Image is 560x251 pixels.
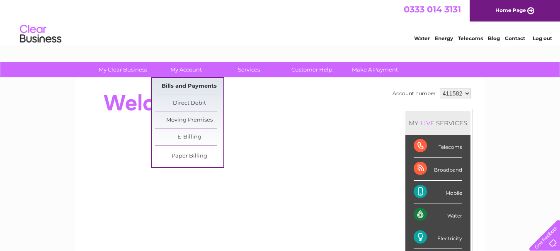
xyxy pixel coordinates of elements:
[155,78,223,95] a: Bills and Payments
[505,35,525,41] a: Contact
[414,135,462,158] div: Telecoms
[19,22,62,47] img: logo.png
[152,62,220,77] a: My Account
[488,35,500,41] a: Blog
[155,95,223,112] a: Direct Debit
[419,119,436,127] div: LIVE
[414,35,430,41] a: Water
[458,35,483,41] a: Telecoms
[404,4,461,14] a: 0333 014 3131
[414,226,462,249] div: Electricity
[155,112,223,129] a: Moving Premises
[414,181,462,203] div: Mobile
[414,158,462,180] div: Broadband
[533,35,552,41] a: Log out
[390,86,438,100] td: Account number
[341,62,409,77] a: Make A Payment
[85,5,476,40] div: Clear Business is a trading name of Verastar Limited (registered in [GEOGRAPHIC_DATA] No. 3667643...
[435,35,453,41] a: Energy
[155,129,223,146] a: E-Billing
[278,62,346,77] a: Customer Help
[89,62,157,77] a: My Clear Business
[405,111,470,135] div: MY SERVICES
[215,62,283,77] a: Services
[155,148,223,165] a: Paper Billing
[414,203,462,226] div: Water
